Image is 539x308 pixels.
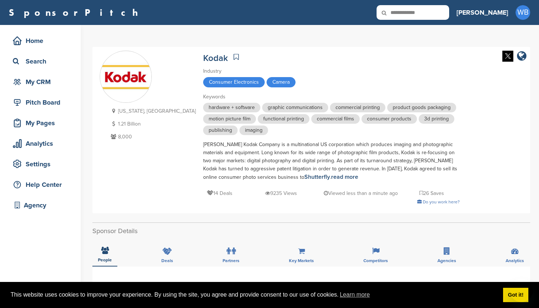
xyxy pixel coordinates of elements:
[7,53,73,70] a: Search
[11,34,73,47] div: Home
[267,77,296,87] span: Camera
[419,114,454,124] span: 3d printing
[11,55,73,68] div: Search
[92,226,530,236] h2: Sponsor Details
[203,103,260,112] span: hardware + software
[456,7,508,18] h3: [PERSON_NAME]
[11,75,73,88] div: My CRM
[265,189,297,198] p: 9235 Views
[437,258,456,263] span: Agencies
[289,258,314,263] span: Key Markets
[203,77,265,87] span: Consumer Electronics
[109,132,196,141] p: 8,000
[7,94,73,111] a: Pitch Board
[506,258,524,263] span: Analytics
[100,51,151,103] img: Sponsorpitch & Kodak
[417,199,460,204] a: Do you work here?
[109,119,196,128] p: 1.21 Billion
[7,32,73,49] a: Home
[11,199,73,212] div: Agency
[304,173,330,181] a: Shutterfly
[207,189,232,198] p: 14 Deals
[362,114,417,124] span: consumer products
[109,106,196,116] p: [US_STATE], [GEOGRAPHIC_DATA]
[331,173,358,181] a: read more
[9,8,143,17] a: SponsorPitch
[516,5,530,20] span: WB
[7,115,73,131] a: My Pages
[11,137,73,150] div: Analytics
[11,157,73,171] div: Settings
[203,141,460,181] div: [PERSON_NAME] Kodak Company is a multinational US corporation which produces imaging and photogra...
[203,93,460,101] div: Keywords
[7,135,73,152] a: Analytics
[503,288,528,302] a: dismiss cookie message
[203,126,238,135] span: publishing
[161,258,173,263] span: Deals
[7,73,73,90] a: My CRM
[311,114,360,124] span: commercial films
[98,258,112,262] span: People
[456,4,508,21] a: [PERSON_NAME]
[203,67,460,75] div: Industry
[223,258,239,263] span: Partners
[363,258,388,263] span: Competitors
[258,114,309,124] span: functional printing
[11,96,73,109] div: Pitch Board
[510,279,533,302] iframe: Button to launch messaging window
[11,178,73,191] div: Help Center
[517,51,527,63] a: company link
[11,289,497,300] span: This website uses cookies to improve your experience. By using the site, you agree and provide co...
[203,114,256,124] span: motion picture film
[330,103,385,112] span: commercial printing
[203,53,228,64] a: Kodak
[7,197,73,214] a: Agency
[7,176,73,193] a: Help Center
[7,156,73,173] a: Settings
[262,103,328,112] span: graphic communications
[419,189,444,198] p: 26 Saves
[11,116,73,130] div: My Pages
[339,289,371,300] a: learn more about cookies
[387,103,456,112] span: product goods packaging
[423,199,460,204] span: Do you work here?
[324,189,398,198] p: Viewed less than a minute ago
[239,126,268,135] span: imaging
[502,51,513,62] img: Twitter white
